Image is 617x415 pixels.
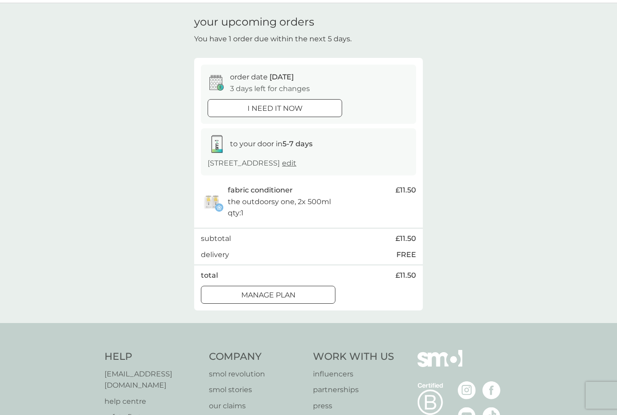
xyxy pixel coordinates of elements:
a: smol revolution [209,368,304,380]
span: £11.50 [395,184,416,196]
a: press [313,400,394,412]
img: visit the smol Facebook page [482,381,500,399]
h1: your upcoming orders [194,16,314,29]
p: delivery [201,249,229,261]
a: influencers [313,368,394,380]
a: smol stories [209,384,304,396]
h4: Company [209,350,304,364]
span: £11.50 [395,233,416,245]
p: 3 days left for changes [230,83,310,95]
a: [EMAIL_ADDRESS][DOMAIN_NAME] [104,368,200,391]
a: help centre [104,396,200,407]
img: smol [417,350,462,380]
p: [STREET_ADDRESS] [208,157,296,169]
p: subtotal [201,233,231,245]
span: [DATE] [269,73,294,81]
p: the outdoorsy one, 2x 500ml [228,196,331,208]
a: partnerships [313,384,394,396]
span: to your door in [230,140,313,148]
p: fabric conditioner [228,184,293,196]
p: qty : 1 [228,207,243,219]
button: Manage plan [201,286,335,304]
p: i need it now [248,103,303,114]
h4: Work With Us [313,350,394,364]
p: order date [230,71,294,83]
p: Manage plan [241,289,295,301]
img: visit the smol Instagram page [458,381,476,399]
p: You have 1 order due within the next 5 days. [194,33,352,45]
button: i need it now [208,99,342,117]
span: £11.50 [395,270,416,281]
p: total [201,270,218,281]
a: edit [282,159,296,167]
p: FREE [396,249,416,261]
a: our claims [209,400,304,412]
h4: Help [104,350,200,364]
strong: 5-7 days [282,140,313,148]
